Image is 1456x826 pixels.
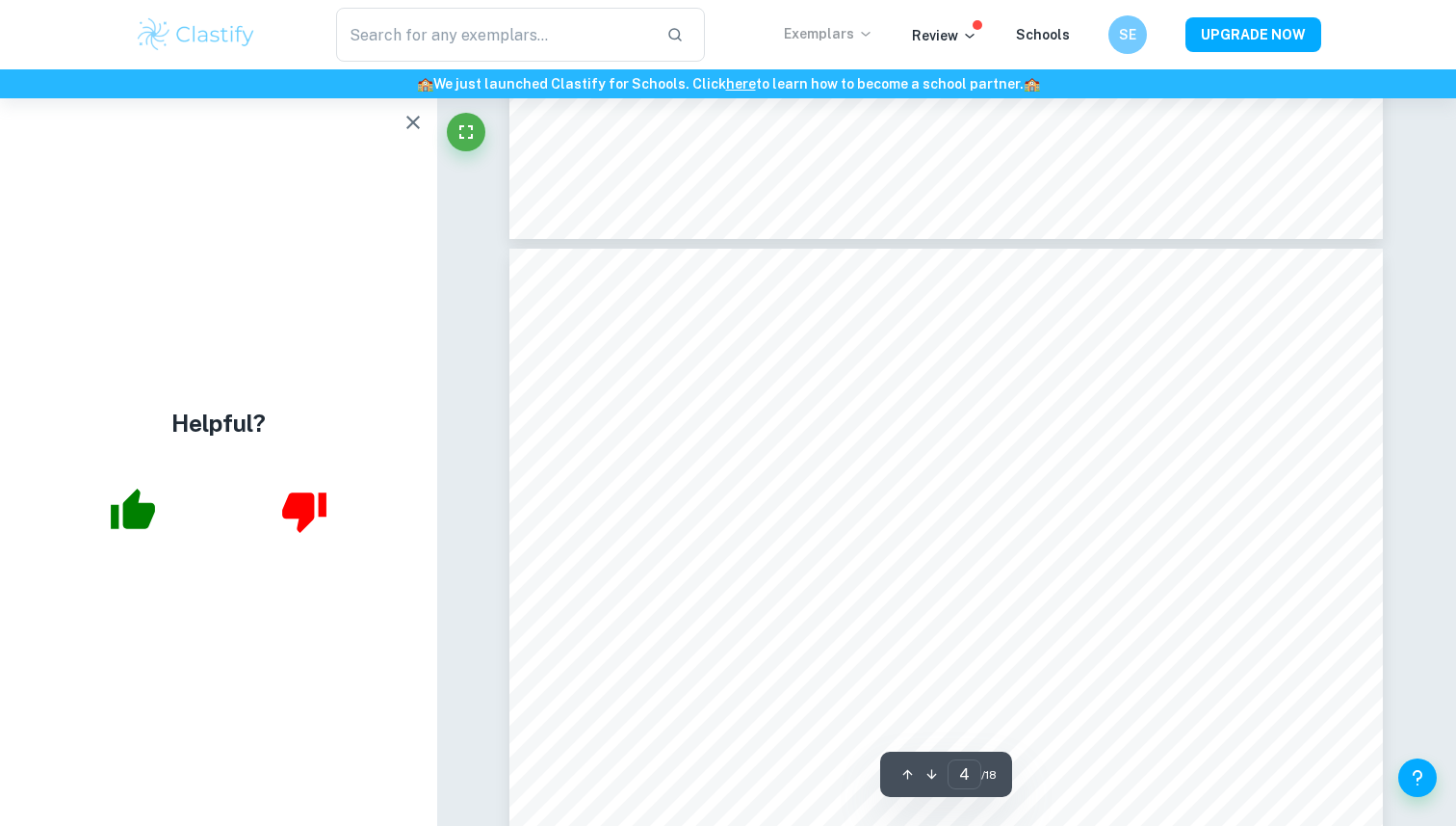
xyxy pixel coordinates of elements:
p: Exemplars [784,23,873,44]
h6: We just launched Clastify for Schools. Click to learn how to become a school partner. [4,73,1452,94]
h4: Helpful? [171,406,266,440]
span: 🏫 [417,76,433,92]
input: Search for any exemplars... [336,8,651,62]
h6: SE [1117,24,1139,45]
p: Review [912,25,977,46]
img: Clastify logo [135,15,257,54]
span: / 18 [981,766,997,784]
a: Schools [1016,27,1070,42]
span: 🏫 [1024,76,1040,92]
button: SE [1108,15,1147,54]
button: UPGRADE NOW [1185,17,1321,52]
a: here [726,76,756,92]
button: Fullscreen [447,113,485,151]
button: Help and Feedback [1398,759,1437,797]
